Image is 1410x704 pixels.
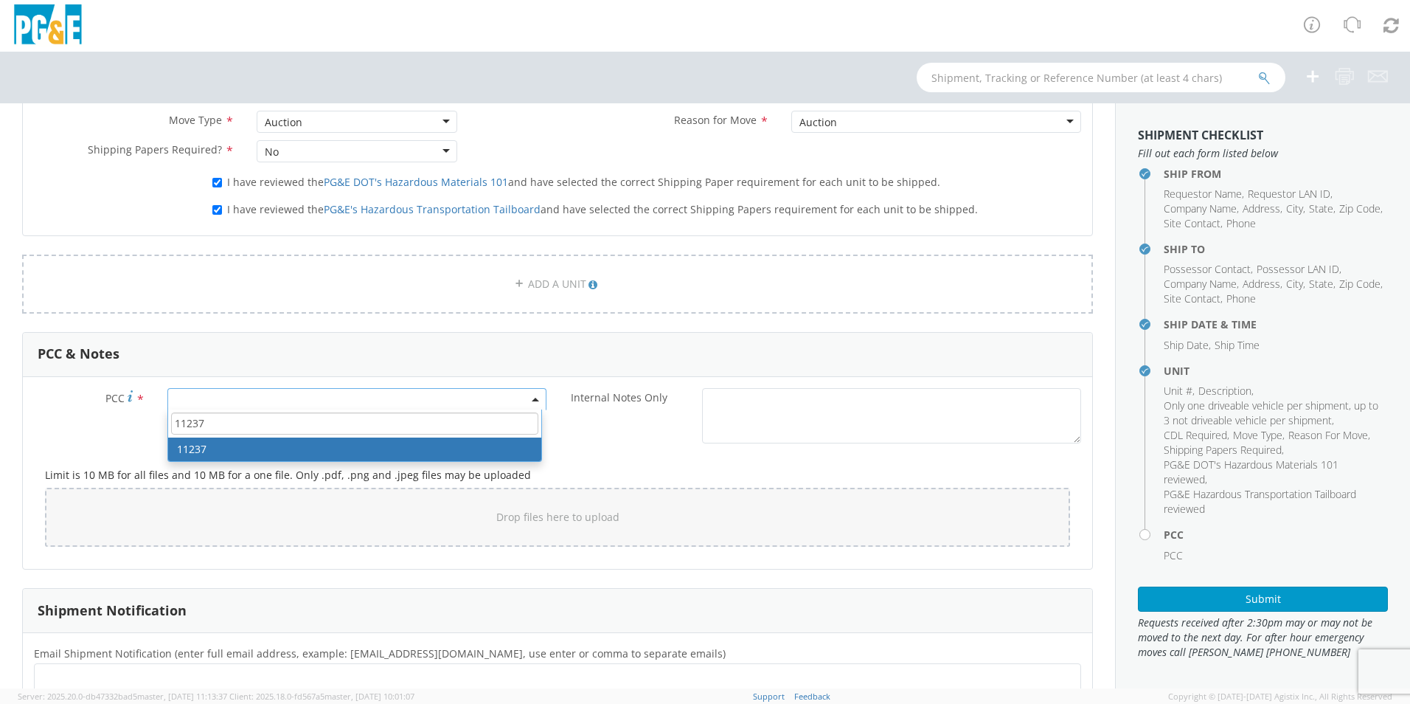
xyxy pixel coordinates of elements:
div: No [265,145,279,159]
input: I have reviewed thePG&E DOT's Hazardous Materials 101and have selected the correct Shipping Paper... [212,178,222,187]
li: , [1164,216,1223,231]
span: Email Shipment Notification (enter full email address, example: jdoe01@agistix.com, use enter or ... [34,646,726,660]
h5: Limit is 10 MB for all files and 10 MB for a one file. Only .pdf, .png and .jpeg files may be upl... [45,469,1070,480]
li: , [1339,201,1383,216]
span: Shipping Papers Required [1164,443,1282,457]
span: Server: 2025.20.0-db47332bad5 [18,691,227,702]
span: master, [DATE] 10:01:07 [324,691,414,702]
span: Reason For Move [1288,428,1368,442]
a: Support [753,691,785,702]
span: PCC [1164,548,1183,562]
span: Description [1198,384,1251,398]
li: , [1248,187,1333,201]
span: Requestor LAN ID [1248,187,1330,201]
input: I have reviewed thePG&E's Hazardous Transportation Tailboardand have selected the correct Shippin... [212,205,222,215]
span: Unit # [1164,384,1192,398]
input: Shipment, Tracking or Reference Number (at least 4 chars) [917,63,1285,92]
span: I have reviewed the and have selected the correct Shipping Papers requirement for each unit to be... [227,202,978,216]
span: PG&E DOT's Hazardous Materials 101 reviewed [1164,458,1338,486]
span: State [1309,277,1333,291]
li: , [1257,262,1341,277]
span: Phone [1226,216,1256,230]
img: pge-logo-06675f144f4cfa6a6814.png [11,4,85,48]
span: Ship Time [1215,338,1260,352]
span: master, [DATE] 11:13:37 [137,691,227,702]
span: Possessor LAN ID [1257,262,1339,276]
span: Phone [1226,291,1256,306]
span: Move Type [169,113,222,127]
span: PG&E Hazardous Transportation Tailboard reviewed [1164,487,1356,516]
span: Site Contact [1164,216,1220,230]
h3: PCC & Notes [38,347,119,362]
li: , [1164,428,1229,443]
li: , [1164,277,1239,291]
span: Company Name [1164,201,1237,215]
span: Address [1243,277,1280,291]
span: City [1286,277,1303,291]
div: Auction [265,115,302,130]
li: , [1164,458,1384,487]
li: , [1164,291,1223,306]
span: Move Type [1233,428,1282,442]
li: , [1286,277,1305,291]
li: , [1243,277,1282,291]
li: , [1309,201,1336,216]
li: , [1339,277,1383,291]
li: , [1164,398,1384,428]
span: Requests received after 2:30pm may or may not be moved to the next day. For after hour emergency ... [1138,615,1388,660]
li: , [1233,428,1285,443]
span: Address [1243,201,1280,215]
a: PG&E DOT's Hazardous Materials 101 [324,175,508,189]
span: Zip Code [1339,201,1381,215]
h4: Unit [1164,365,1388,376]
span: Internal Notes Only [571,390,667,404]
li: , [1309,277,1336,291]
span: Shipping Papers Required? [88,142,222,156]
span: City [1286,201,1303,215]
li: , [1164,262,1253,277]
h4: Ship To [1164,244,1388,255]
a: ADD A UNIT [22,255,1093,314]
li: , [1164,384,1195,398]
span: Reason for Move [674,113,757,127]
span: Site Contact [1164,291,1220,306]
span: PCC [105,391,125,405]
span: Drop files here to upload [496,510,619,524]
span: Company Name [1164,277,1237,291]
strong: Shipment Checklist [1138,127,1263,143]
li: , [1164,187,1244,201]
li: , [1164,201,1239,216]
span: CDL Required [1164,428,1227,442]
div: Auction [799,115,837,130]
li: , [1164,338,1211,353]
span: I have reviewed the and have selected the correct Shipping Paper requirement for each unit to be ... [227,175,940,189]
span: Requestor Name [1164,187,1242,201]
h3: Shipment Notification [38,604,187,618]
h4: Ship From [1164,168,1388,179]
li: , [1243,201,1282,216]
li: , [1198,384,1254,398]
li: , [1286,201,1305,216]
a: PG&E's Hazardous Transportation Tailboard [324,202,541,216]
span: Client: 2025.18.0-fd567a5 [229,691,414,702]
span: Copyright © [DATE]-[DATE] Agistix Inc., All Rights Reserved [1168,691,1392,703]
li: , [1288,428,1370,443]
li: , [1164,443,1284,458]
span: Fill out each form listed below [1138,146,1388,161]
span: Possessor Contact [1164,262,1251,276]
span: State [1309,201,1333,215]
a: Feedback [794,691,830,702]
h4: Ship Date & Time [1164,319,1388,330]
h4: PCC [1164,529,1388,540]
button: Submit [1138,587,1388,612]
span: Ship Date [1164,338,1209,352]
span: Zip Code [1339,277,1381,291]
li: 11237 [168,438,541,461]
span: Only one driveable vehicle per shipment, up to 3 not driveable vehicle per shipment [1164,398,1378,427]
